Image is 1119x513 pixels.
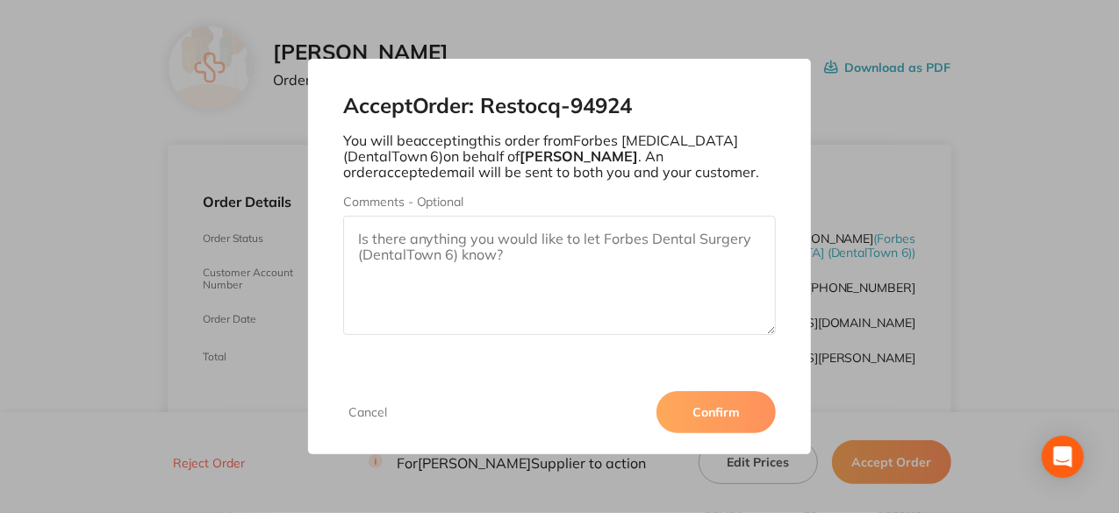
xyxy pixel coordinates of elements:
b: [PERSON_NAME] [520,147,639,165]
button: Confirm [656,391,776,433]
label: Comments - Optional [343,195,777,209]
div: Open Intercom Messenger [1042,436,1084,478]
p: You will be accepting this order from Forbes [MEDICAL_DATA] (DentalTown 6) on behalf of . An orde... [343,132,777,181]
h2: Accept Order: Restocq- 94924 [343,94,777,118]
button: Cancel [343,404,392,420]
